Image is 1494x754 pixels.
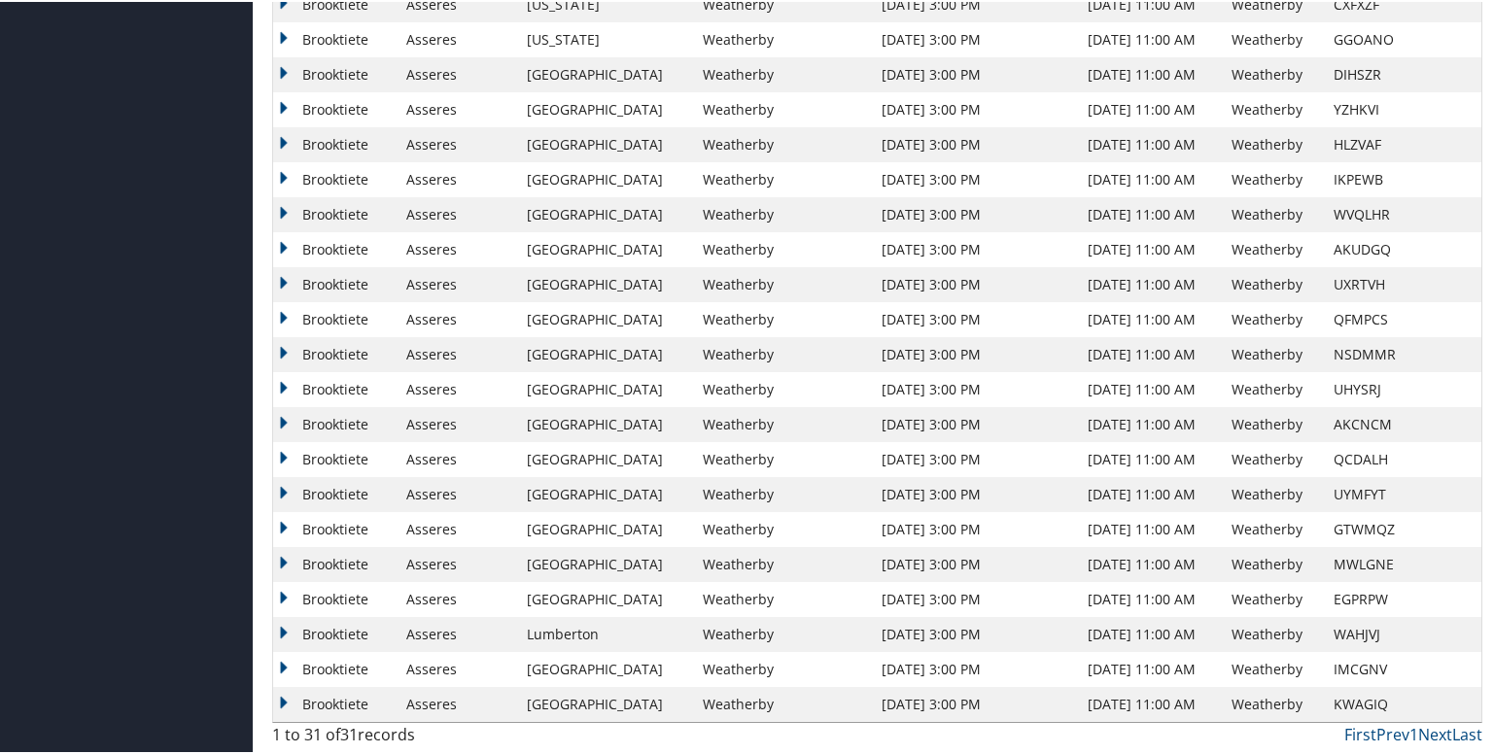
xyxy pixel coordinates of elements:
td: Asseres [397,125,517,160]
td: [GEOGRAPHIC_DATA] [517,370,693,405]
td: Weatherby [1222,195,1324,230]
td: [GEOGRAPHIC_DATA] [517,650,693,685]
td: Weatherby [1222,545,1324,580]
td: Brooktiete [273,510,397,545]
td: Asseres [397,580,517,615]
td: [GEOGRAPHIC_DATA] [517,90,693,125]
td: Weatherby [693,90,872,125]
td: [DATE] 11:00 AM [1078,650,1222,685]
td: Weatherby [1222,615,1324,650]
td: Brooktiete [273,20,397,55]
td: Weatherby [693,580,872,615]
td: [GEOGRAPHIC_DATA] [517,405,693,440]
td: Weatherby [1222,370,1324,405]
td: Brooktiete [273,440,397,475]
td: [DATE] 11:00 AM [1078,300,1222,335]
td: Weatherby [1222,300,1324,335]
td: Asseres [397,230,517,265]
td: Weatherby [1222,475,1324,510]
td: [DATE] 3:00 PM [872,230,1078,265]
td: HLZVAF [1324,125,1481,160]
td: QCDALH [1324,440,1481,475]
td: Weatherby [693,475,872,510]
td: Weatherby [693,335,872,370]
td: Brooktiete [273,615,397,650]
td: WAHJVJ [1324,615,1481,650]
td: [DATE] 3:00 PM [872,55,1078,90]
td: GGOANO [1324,20,1481,55]
td: AKCNCM [1324,405,1481,440]
td: [GEOGRAPHIC_DATA] [517,475,693,510]
td: Brooktiete [273,370,397,405]
td: [DATE] 3:00 PM [872,20,1078,55]
td: IKPEWB [1324,160,1481,195]
td: NSDMMR [1324,335,1481,370]
td: UHYSRJ [1324,370,1481,405]
td: MWLGNE [1324,545,1481,580]
td: [GEOGRAPHIC_DATA] [517,160,693,195]
td: Weatherby [693,20,872,55]
td: [DATE] 3:00 PM [872,160,1078,195]
td: Asseres [397,160,517,195]
td: [DATE] 3:00 PM [872,195,1078,230]
td: [DATE] 11:00 AM [1078,160,1222,195]
td: [GEOGRAPHIC_DATA] [517,55,693,90]
td: [DATE] 11:00 AM [1078,230,1222,265]
a: First [1344,722,1376,743]
td: [US_STATE] [517,20,693,55]
td: [DATE] 3:00 PM [872,335,1078,370]
td: Weatherby [1222,20,1324,55]
td: Asseres [397,545,517,580]
a: Last [1452,722,1482,743]
td: Asseres [397,370,517,405]
td: [DATE] 3:00 PM [872,475,1078,510]
span: 31 [340,722,358,743]
td: [GEOGRAPHIC_DATA] [517,440,693,475]
td: Asseres [397,265,517,300]
td: Weatherby [693,370,872,405]
td: Weatherby [1222,650,1324,685]
td: [DATE] 11:00 AM [1078,20,1222,55]
td: Weatherby [693,650,872,685]
td: DIHSZR [1324,55,1481,90]
td: Weatherby [1222,55,1324,90]
td: [DATE] 11:00 AM [1078,55,1222,90]
td: [DATE] 3:00 PM [872,370,1078,405]
td: Brooktiete [273,685,397,720]
td: Asseres [397,55,517,90]
td: Brooktiete [273,90,397,125]
td: [DATE] 3:00 PM [872,650,1078,685]
td: Brooktiete [273,160,397,195]
td: Weatherby [693,125,872,160]
td: [DATE] 11:00 AM [1078,195,1222,230]
td: Asseres [397,20,517,55]
td: [DATE] 3:00 PM [872,300,1078,335]
td: [GEOGRAPHIC_DATA] [517,300,693,335]
td: [GEOGRAPHIC_DATA] [517,265,693,300]
td: Brooktiete [273,650,397,685]
td: [DATE] 11:00 AM [1078,440,1222,475]
td: [DATE] 11:00 AM [1078,545,1222,580]
td: Asseres [397,335,517,370]
td: Weatherby [1222,230,1324,265]
td: Lumberton [517,615,693,650]
td: [GEOGRAPHIC_DATA] [517,510,693,545]
td: [DATE] 3:00 PM [872,125,1078,160]
td: [DATE] 3:00 PM [872,510,1078,545]
td: Brooktiete [273,545,397,580]
td: Brooktiete [273,335,397,370]
td: Weatherby [1222,685,1324,720]
td: Weatherby [1222,90,1324,125]
td: Weatherby [693,160,872,195]
td: [DATE] 11:00 AM [1078,405,1222,440]
td: Asseres [397,510,517,545]
td: YZHKVI [1324,90,1481,125]
div: 1 to 31 of records [272,721,553,754]
td: Weatherby [693,405,872,440]
td: [GEOGRAPHIC_DATA] [517,125,693,160]
td: [GEOGRAPHIC_DATA] [517,230,693,265]
td: Weatherby [693,440,872,475]
td: Asseres [397,475,517,510]
td: Weatherby [693,195,872,230]
td: [DATE] 11:00 AM [1078,90,1222,125]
